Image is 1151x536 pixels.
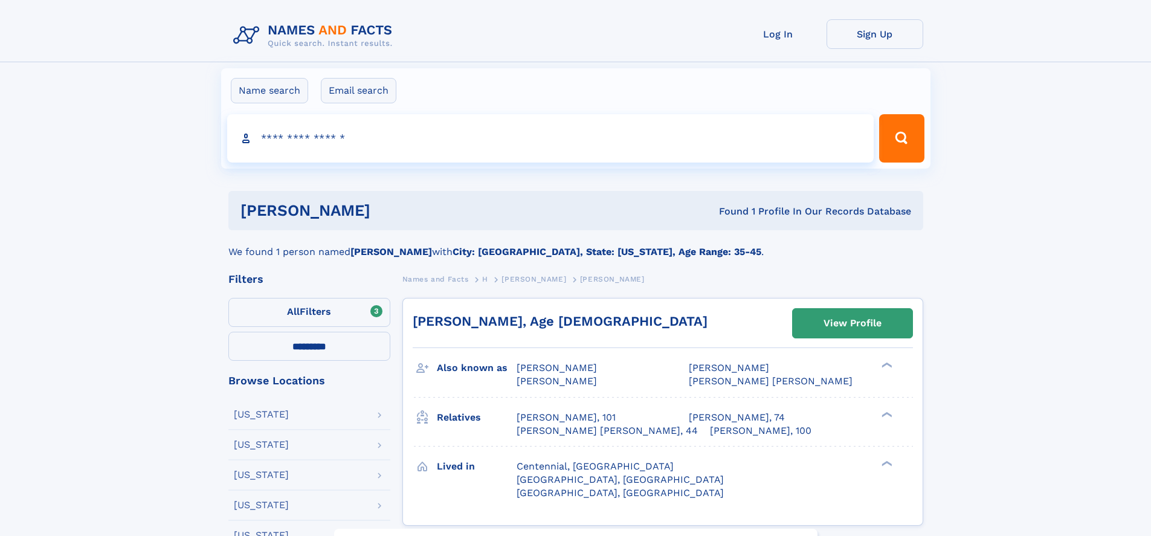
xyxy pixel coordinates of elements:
span: [PERSON_NAME] [517,375,597,387]
div: Found 1 Profile In Our Records Database [544,205,911,218]
label: Name search [231,78,308,103]
div: [US_STATE] [234,410,289,419]
a: Log In [730,19,827,49]
span: [GEOGRAPHIC_DATA], [GEOGRAPHIC_DATA] [517,487,724,499]
div: [US_STATE] [234,440,289,450]
input: search input [227,114,874,163]
b: City: [GEOGRAPHIC_DATA], State: [US_STATE], Age Range: 35-45 [453,246,761,257]
div: [US_STATE] [234,500,289,510]
div: View Profile [824,309,882,337]
span: [PERSON_NAME] [689,362,769,373]
div: Browse Locations [228,375,390,386]
h3: Also known as [437,358,517,378]
span: [PERSON_NAME] [501,275,566,283]
div: Filters [228,274,390,285]
span: [PERSON_NAME] [580,275,645,283]
h1: [PERSON_NAME] [240,203,545,218]
h3: Lived in [437,456,517,477]
a: Sign Up [827,19,923,49]
span: Centennial, [GEOGRAPHIC_DATA] [517,460,674,472]
div: ❯ [879,361,893,369]
b: [PERSON_NAME] [350,246,432,257]
a: [PERSON_NAME], 100 [710,424,811,438]
a: [PERSON_NAME], 74 [689,411,785,424]
span: [GEOGRAPHIC_DATA], [GEOGRAPHIC_DATA] [517,474,724,485]
a: View Profile [793,309,912,338]
a: [PERSON_NAME], Age [DEMOGRAPHIC_DATA] [413,314,708,329]
a: Names and Facts [402,271,469,286]
div: We found 1 person named with . [228,230,923,259]
a: [PERSON_NAME], 101 [517,411,616,424]
div: [US_STATE] [234,470,289,480]
a: [PERSON_NAME] [PERSON_NAME], 44 [517,424,698,438]
h3: Relatives [437,407,517,428]
img: Logo Names and Facts [228,19,402,52]
label: Filters [228,298,390,327]
label: Email search [321,78,396,103]
a: H [482,271,488,286]
span: All [287,306,300,317]
span: [PERSON_NAME] [517,362,597,373]
a: [PERSON_NAME] [501,271,566,286]
span: [PERSON_NAME] [PERSON_NAME] [689,375,853,387]
button: Search Button [879,114,924,163]
span: H [482,275,488,283]
div: ❯ [879,410,893,418]
div: ❯ [879,459,893,467]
